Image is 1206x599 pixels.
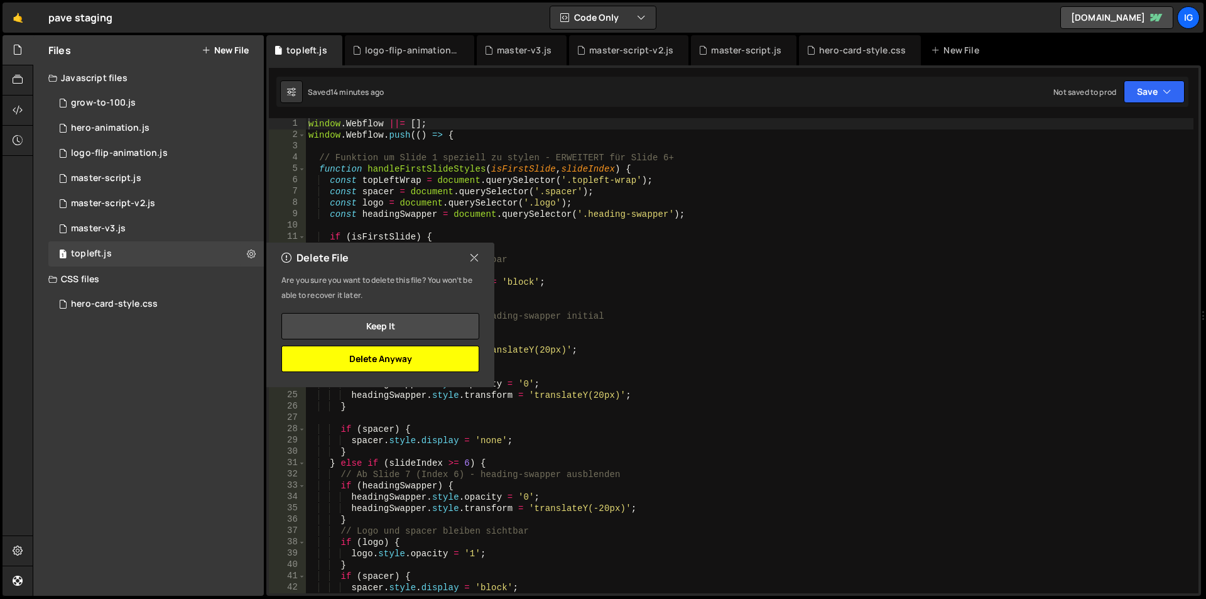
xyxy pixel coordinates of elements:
p: Are you sure you want to delete this file? You won’t be able to recover it later. [281,273,479,303]
div: 42 [269,582,306,593]
div: CSS files [33,267,264,292]
a: 🤙 [3,3,33,33]
div: 16760/46374.js [48,241,264,267]
div: 25 [269,390,306,401]
div: 34 [269,492,306,503]
div: hero-card-style.css [819,44,906,57]
div: 14 minutes ago [330,87,384,97]
a: [DOMAIN_NAME] [1060,6,1173,29]
div: Not saved to prod [1053,87,1116,97]
span: 1 [59,250,67,260]
div: logo-flip-animation.js [365,44,459,57]
div: 2 [269,129,306,141]
div: 39 [269,548,306,559]
div: 5 [269,163,306,175]
div: Saved [308,87,384,97]
div: hero-animation.js [71,123,149,134]
div: topleft.js [286,44,327,57]
div: 40 [269,559,306,571]
div: 16760/45784.css [48,292,264,317]
div: master-v3.js [497,44,551,57]
div: 6 [269,175,306,186]
div: 37 [269,525,306,537]
button: Save [1124,80,1185,103]
div: grow-to-100.js [71,97,136,109]
div: 36 [269,514,306,525]
div: 16760/45785.js [48,116,264,141]
div: master-script-v2.js [71,198,155,209]
div: 3 [269,141,306,152]
button: Delete Anyway [281,346,479,372]
div: 29 [269,435,306,446]
div: hero-card-style.css [71,299,158,310]
div: pave staging [48,10,112,25]
div: 9 [269,209,306,220]
div: 16760/46055.js [48,216,264,241]
div: 1 [269,118,306,129]
button: Code Only [550,6,656,29]
div: 28 [269,424,306,435]
div: 16760/45786.js [48,166,264,191]
div: 16760/45980.js [48,191,264,216]
div: New File [931,44,984,57]
div: master-script.js [71,173,141,184]
button: Keep it [281,313,479,339]
div: master-script-v2.js [589,44,673,57]
div: logo-flip-animation.js [71,148,168,159]
div: topleft.js [71,248,112,260]
div: 10 [269,220,306,231]
div: 32 [269,469,306,480]
div: 7 [269,186,306,197]
div: 16760/45783.js [48,91,264,116]
h2: Files [48,43,71,57]
div: 30 [269,446,306,458]
div: 8 [269,197,306,209]
div: master-v3.js [71,223,126,234]
div: 33 [269,480,306,492]
h2: Delete File [281,251,349,265]
div: master-script.js [711,44,781,57]
div: 41 [269,571,306,582]
div: 26 [269,401,306,412]
a: ig [1177,6,1200,29]
div: 27 [269,412,306,424]
button: New File [202,45,249,55]
div: 16760/46375.js [48,141,264,166]
div: 38 [269,537,306,548]
div: 31 [269,458,306,469]
div: 35 [269,503,306,514]
div: 11 [269,231,306,243]
div: 4 [269,152,306,163]
div: Javascript files [33,65,264,91]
